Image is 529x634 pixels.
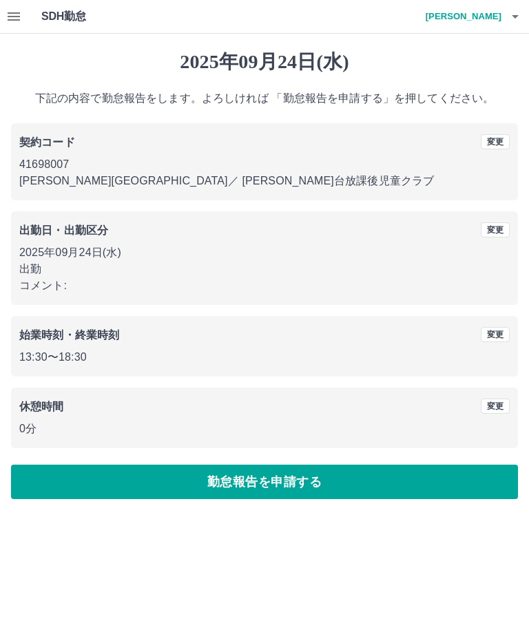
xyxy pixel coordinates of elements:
p: 13:30 〜 18:30 [19,349,510,366]
p: 0分 [19,421,510,437]
p: コメント: [19,277,510,294]
button: 変更 [481,134,510,149]
p: 出勤 [19,261,510,277]
button: 勤怠報告を申請する [11,465,518,499]
p: [PERSON_NAME][GEOGRAPHIC_DATA] ／ [PERSON_NAME]台放課後児童クラブ [19,173,510,189]
b: 契約コード [19,136,75,148]
h1: 2025年09月24日(水) [11,50,518,74]
button: 変更 [481,222,510,237]
button: 変更 [481,327,510,342]
b: 始業時刻・終業時刻 [19,329,119,341]
p: 41698007 [19,156,510,173]
b: 出勤日・出勤区分 [19,224,108,236]
p: 下記の内容で勤怠報告をします。よろしければ 「勤怠報告を申請する」を押してください。 [11,90,518,107]
b: 休憩時間 [19,401,64,412]
p: 2025年09月24日(水) [19,244,510,261]
button: 変更 [481,399,510,414]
